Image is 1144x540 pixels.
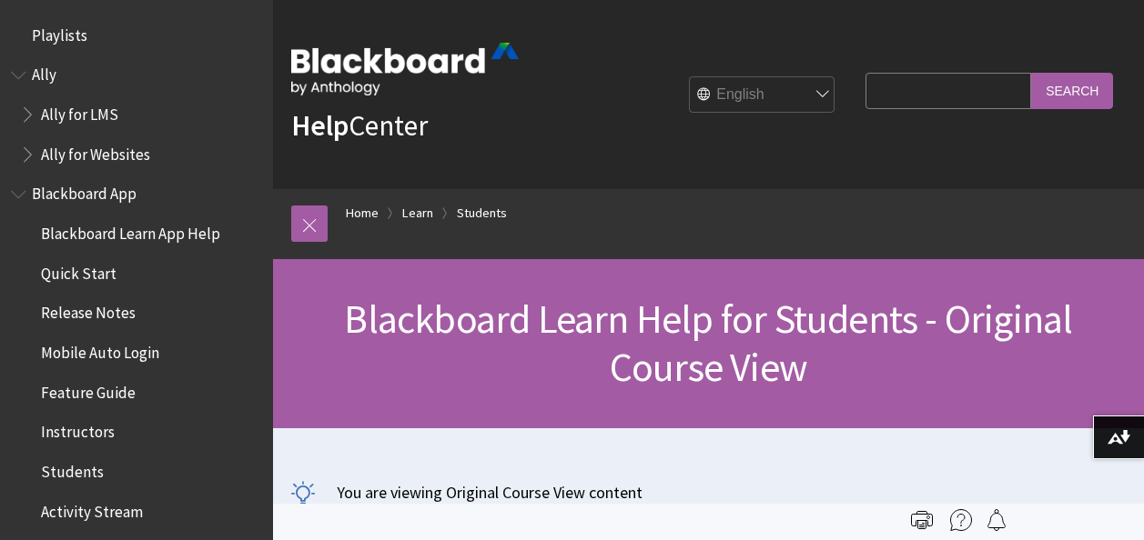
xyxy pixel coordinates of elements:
span: Activity Stream [41,496,143,521]
span: Students [41,456,104,481]
span: Ally [32,60,56,85]
img: Print [911,509,933,531]
span: Blackboard App [32,179,137,204]
span: Mobile Auto Login [41,337,159,362]
nav: Book outline for Playlists [11,20,262,51]
a: Home [346,202,379,225]
input: Search [1031,73,1113,108]
strong: Help [291,107,349,144]
span: Blackboard Learn App Help [41,218,220,243]
img: Blackboard by Anthology [291,43,519,95]
span: Playlists [32,20,87,45]
nav: Book outline for Anthology Ally Help [11,60,262,170]
span: Blackboard Learn Help for Students - Original Course View [344,294,1072,392]
a: HelpCenter [291,107,428,144]
p: You are viewing Original Course View content [291,481,1126,504]
img: More help [950,509,972,531]
span: Feature Guide [41,377,136,402]
a: Learn [402,202,433,225]
a: Students [457,202,507,225]
img: Follow this page [986,509,1007,531]
span: Release Notes [41,298,136,323]
span: Instructors [41,417,115,442]
select: Site Language Selector [690,77,835,114]
span: Ally for LMS [41,99,118,124]
span: Quick Start [41,258,116,283]
span: Ally for Websites [41,139,150,164]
